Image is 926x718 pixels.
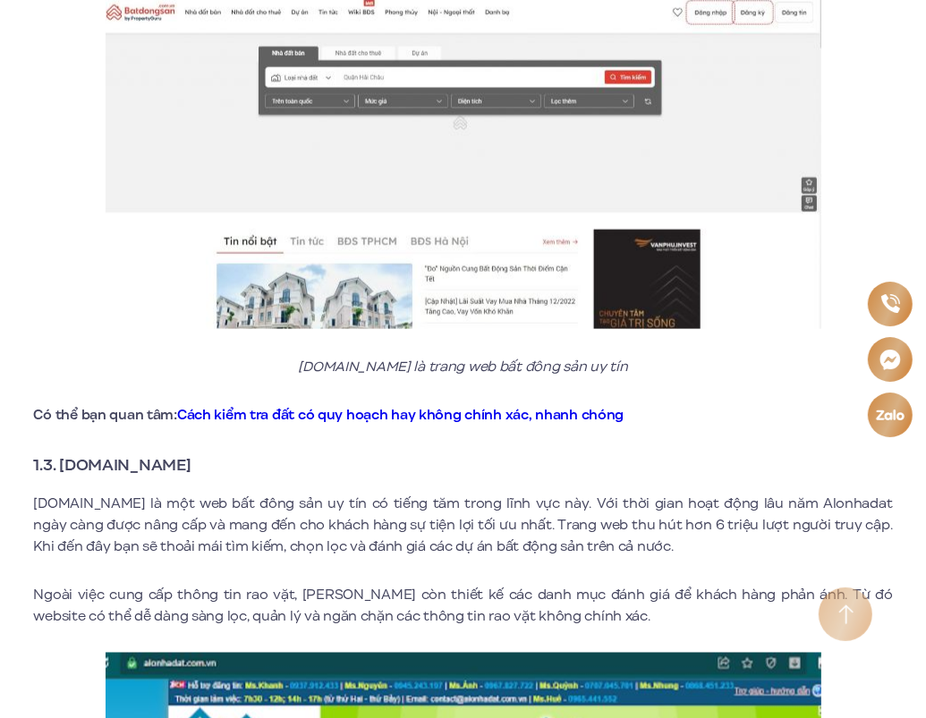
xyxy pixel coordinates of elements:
a: Cách kiểm tra đất có quy hoạch hay không chính xác, nhanh chóng [177,405,624,425]
strong: Có thể bạn quan tâm: [34,405,624,425]
em: [DOMAIN_NAME] là trang web bất đông sản uy tín [298,357,627,376]
p: Ngoài việc cung cấp thông tin rao vặt, [PERSON_NAME] còn thiết kế các danh mục đánh giá để khách ... [34,584,893,627]
p: [DOMAIN_NAME] là một web bất đông sản uy tín có tiếng tăm trong lĩnh vực này. Với thời gian hoạt ... [34,493,893,557]
strong: 1.3. [DOMAIN_NAME] [34,453,191,477]
img: Phone icon [880,294,899,313]
img: Messenger icon [879,349,901,370]
img: Arrow icon [838,604,854,625]
img: Zalo icon [875,410,905,420]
